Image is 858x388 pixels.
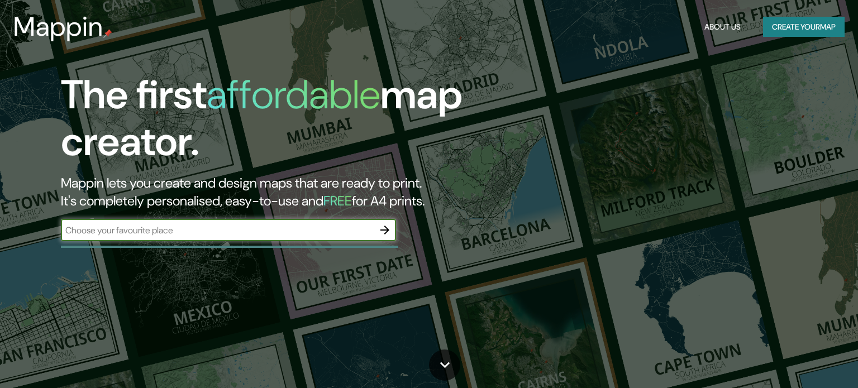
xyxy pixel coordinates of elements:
h2: Mappin lets you create and design maps that are ready to print. It's completely personalised, eas... [61,174,490,210]
img: mappin-pin [103,29,112,38]
h5: FREE [323,192,352,209]
h3: Mappin [13,11,103,42]
h1: The first map creator. [61,71,490,174]
h1: affordable [207,69,380,121]
input: Choose your favourite place [61,224,374,237]
button: About Us [700,17,745,37]
button: Create yourmap [763,17,845,37]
